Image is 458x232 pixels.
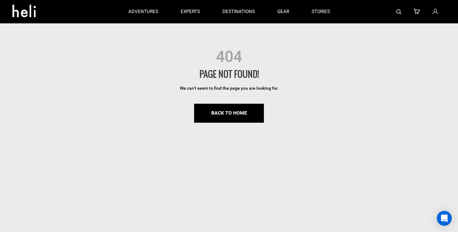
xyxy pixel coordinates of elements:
[128,8,158,15] p: adventures
[437,211,452,226] div: Open Intercom Messenger
[194,104,264,123] a: BACK TO HOME
[222,8,255,15] p: destinations
[181,8,200,15] p: experts
[396,9,401,14] img: search-bar-icon.svg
